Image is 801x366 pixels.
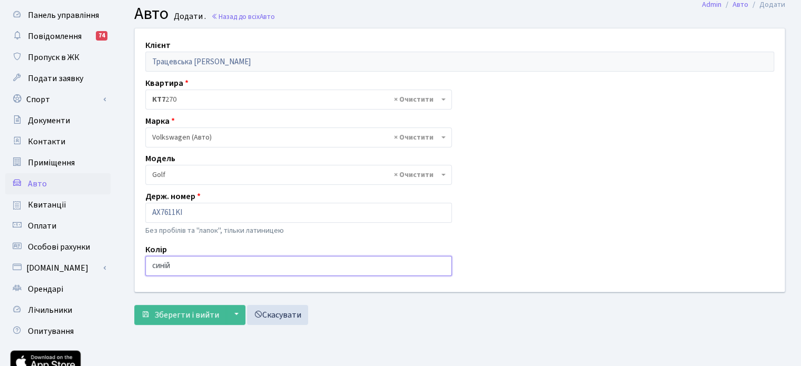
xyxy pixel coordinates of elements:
[28,157,75,169] span: Приміщення
[28,9,99,21] span: Панель управління
[152,132,439,143] span: Volkswagen (Авто)
[152,170,439,180] span: Golf
[5,173,111,194] a: Авто
[134,305,226,325] button: Зберегти і вийти
[28,31,82,42] span: Повідомлення
[28,178,47,190] span: Авто
[5,131,111,152] a: Контакти
[5,68,111,89] a: Подати заявку
[211,12,275,22] a: Назад до всіхАвто
[145,165,452,185] span: Golf
[28,241,90,253] span: Особові рахунки
[5,321,111,342] a: Опитування
[5,258,111,279] a: [DOMAIN_NAME]
[145,127,452,147] span: Volkswagen (Авто)
[28,199,66,211] span: Квитанції
[5,89,111,110] a: Спорт
[154,309,219,321] span: Зберегти і вийти
[5,110,111,131] a: Документи
[5,236,111,258] a: Особові рахунки
[145,190,201,203] label: Держ. номер
[394,94,433,105] span: Видалити всі елементи
[5,5,111,26] a: Панель управління
[145,225,452,236] p: Без пробілів та "лапок", тільки латиницею
[260,12,275,22] span: Авто
[28,283,63,295] span: Орендарі
[152,94,165,105] b: КТ7
[172,12,206,22] small: Додати .
[28,220,56,232] span: Оплати
[134,2,169,26] span: Авто
[28,73,83,84] span: Подати заявку
[96,31,107,41] div: 74
[28,115,70,126] span: Документи
[145,90,452,110] span: <b>КТ7</b>&nbsp;&nbsp;&nbsp;270
[145,243,167,256] label: Колір
[145,203,452,223] input: AA0001AA
[152,94,439,105] span: <b>КТ7</b>&nbsp;&nbsp;&nbsp;270
[145,39,171,52] label: Клієнт
[5,279,111,300] a: Орендарі
[28,136,65,147] span: Контакти
[145,77,189,90] label: Квартира
[145,115,175,127] label: Марка
[28,52,80,63] span: Пропуск в ЖК
[5,215,111,236] a: Оплати
[145,152,175,165] label: Модель
[394,132,433,143] span: Видалити всі елементи
[5,26,111,47] a: Повідомлення74
[5,152,111,173] a: Приміщення
[247,305,308,325] a: Скасувати
[394,170,433,180] span: Видалити всі елементи
[5,47,111,68] a: Пропуск в ЖК
[28,325,74,337] span: Опитування
[5,300,111,321] a: Лічильники
[28,304,72,316] span: Лічильники
[5,194,111,215] a: Квитанції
